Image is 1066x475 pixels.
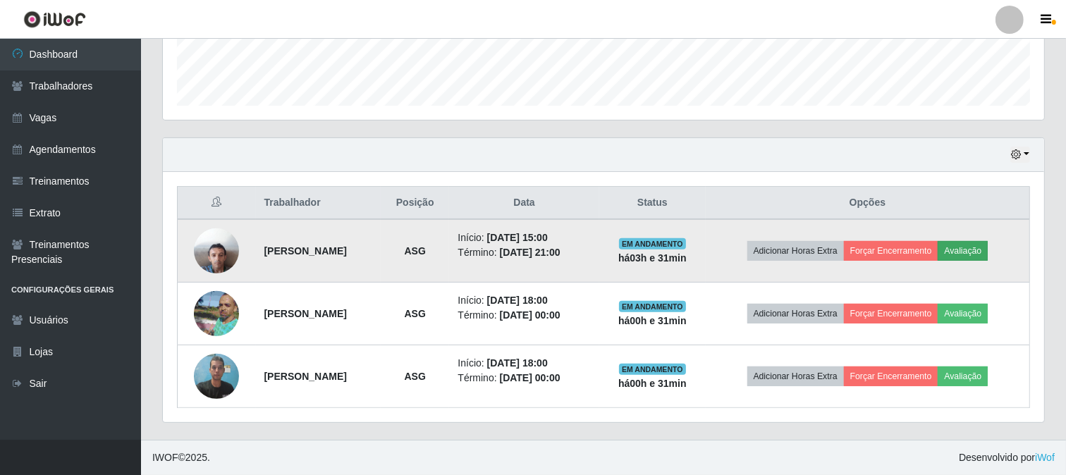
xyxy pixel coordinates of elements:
[458,293,590,308] li: Início:
[706,187,1030,220] th: Opções
[152,452,178,463] span: IWOF
[500,372,560,383] time: [DATE] 00:00
[1035,452,1055,463] a: iWof
[938,304,988,323] button: Avaliação
[844,241,938,261] button: Forçar Encerramento
[747,304,844,323] button: Adicionar Horas Extra
[500,247,560,258] time: [DATE] 21:00
[194,283,239,344] img: 1650917429067.jpeg
[458,230,590,245] li: Início:
[619,301,686,312] span: EM ANDAMENTO
[938,241,988,261] button: Avaliação
[618,378,687,389] strong: há 00 h e 31 min
[487,295,548,306] time: [DATE] 18:00
[458,371,590,385] li: Término:
[264,371,347,382] strong: [PERSON_NAME]
[458,356,590,371] li: Início:
[844,366,938,386] button: Forçar Encerramento
[747,366,844,386] button: Adicionar Horas Extra
[264,308,347,319] strong: [PERSON_NAME]
[405,245,426,257] strong: ASG
[256,187,381,220] th: Trabalhador
[194,221,239,280] img: 1745881058992.jpeg
[458,308,590,323] li: Término:
[500,309,560,321] time: [DATE] 00:00
[194,346,239,406] img: 1754604170144.jpeg
[619,364,686,375] span: EM ANDAMENTO
[618,252,687,264] strong: há 03 h e 31 min
[23,11,86,28] img: CoreUI Logo
[487,357,548,369] time: [DATE] 18:00
[458,245,590,260] li: Término:
[405,308,426,319] strong: ASG
[487,232,548,243] time: [DATE] 15:00
[449,187,599,220] th: Data
[747,241,844,261] button: Adicionar Horas Extra
[264,245,347,257] strong: [PERSON_NAME]
[405,371,426,382] strong: ASG
[599,187,706,220] th: Status
[844,304,938,323] button: Forçar Encerramento
[152,450,210,465] span: © 2025 .
[959,450,1055,465] span: Desenvolvido por
[938,366,988,386] button: Avaliação
[381,187,449,220] th: Posição
[618,315,687,326] strong: há 00 h e 31 min
[619,238,686,249] span: EM ANDAMENTO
